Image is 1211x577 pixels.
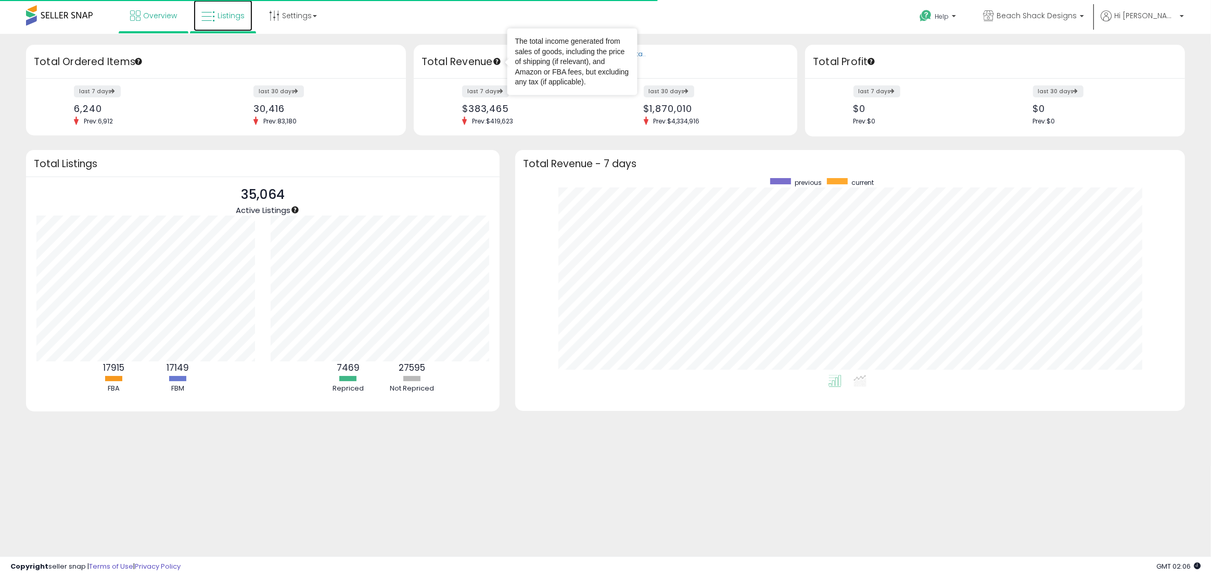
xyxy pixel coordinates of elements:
[648,117,705,126] span: Prev: $4,334,916
[1033,117,1055,126] span: Prev: $0
[644,85,694,97] label: last 30 days
[795,178,822,187] span: previous
[1101,10,1184,34] a: Hi [PERSON_NAME]
[399,361,425,374] b: 27595
[523,160,1177,168] h3: Total Revenue - 7 days
[853,85,900,97] label: last 7 days
[103,361,124,374] b: 17915
[381,384,443,394] div: Not Repriced
[644,103,780,114] div: $1,870,010
[34,160,492,168] h3: Total Listings
[422,55,789,69] h3: Total Revenue
[253,103,387,114] div: 30,416
[147,384,209,394] div: FBM
[74,103,208,114] div: 6,240
[236,205,290,216] span: Active Listings
[919,9,932,22] i: Get Help
[462,85,509,97] label: last 7 days
[492,57,502,66] div: Tooltip anchor
[853,103,987,114] div: $0
[134,57,143,66] div: Tooltip anchor
[853,117,876,126] span: Prev: $0
[462,103,598,114] div: $383,465
[290,205,300,215] div: Tooltip anchor
[813,55,1177,69] h3: Total Profit
[515,36,630,87] div: The total income generated from sales of goods, including the price of shipping (if relevant), an...
[911,2,966,34] a: Help
[935,12,949,21] span: Help
[79,117,118,126] span: Prev: 6,912
[467,117,518,126] span: Prev: $419,623
[218,10,245,21] span: Listings
[83,384,145,394] div: FBA
[167,361,189,374] b: 17149
[236,185,290,205] p: 35,064
[1114,10,1177,21] span: Hi [PERSON_NAME]
[34,55,398,69] h3: Total Ordered Items
[74,85,121,97] label: last 7 days
[253,85,304,97] label: last 30 days
[337,361,360,374] b: 7469
[1033,103,1167,114] div: $0
[866,57,876,66] div: Tooltip anchor
[997,10,1077,21] span: Beach Shack Designs
[851,178,874,187] span: current
[1033,85,1083,97] label: last 30 days
[143,10,177,21] span: Overview
[258,117,302,126] span: Prev: 83,180
[317,384,379,394] div: Repriced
